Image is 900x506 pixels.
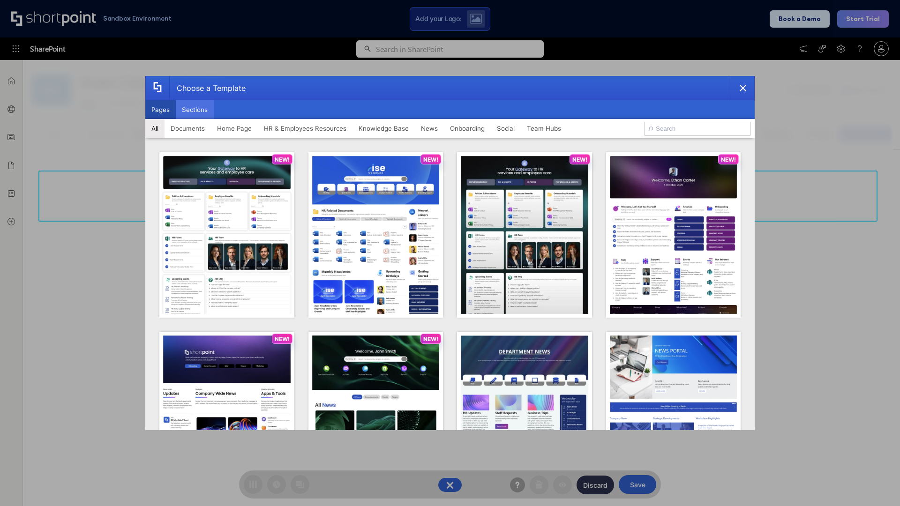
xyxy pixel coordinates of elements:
button: Sections [176,100,214,119]
button: Documents [165,119,211,138]
div: Choose a Template [169,76,246,100]
button: HR & Employees Resources [258,119,352,138]
button: Social [491,119,521,138]
button: Knowledge Base [352,119,415,138]
button: Team Hubs [521,119,567,138]
p: NEW! [423,156,438,163]
p: NEW! [275,156,290,163]
p: NEW! [423,335,438,342]
p: NEW! [275,335,290,342]
button: Pages [145,100,176,119]
button: All [145,119,165,138]
button: Onboarding [444,119,491,138]
button: News [415,119,444,138]
iframe: Chat Widget [853,461,900,506]
p: NEW! [572,156,587,163]
div: template selector [145,76,755,430]
button: Home Page [211,119,258,138]
p: NEW! [721,156,736,163]
input: Search [644,122,751,136]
